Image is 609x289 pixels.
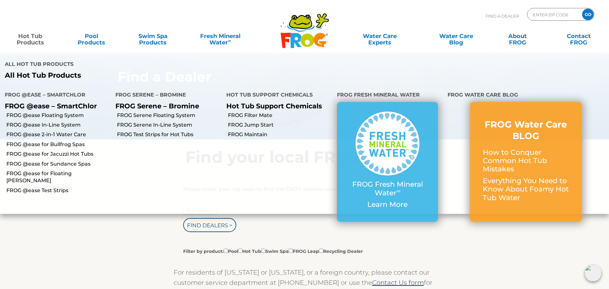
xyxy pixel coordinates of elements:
[224,249,228,253] input: Filter by product:PoolHot TubSwim SpaFROG LeapRecycling Dealer
[238,249,242,253] input: Filter by product:PoolHot TubSwim SpaFROG LeapRecycling Dealer
[585,265,601,281] img: openIcon
[337,89,438,102] h4: FROG Fresh Mineral Water
[228,131,332,138] a: FROG Maintain
[183,247,363,254] label: Filter by product: Pool Hot Tub Swim Spa FROG Leap Recycling Dealer
[226,89,327,102] h4: Hot Tub Support Chemicals
[117,112,221,119] a: FROG Serene Floating System
[6,121,111,129] a: FROG @ease In-Line System
[448,89,604,102] h4: FROG Water Care Blog
[5,89,106,102] h4: FROG @ease – SmartChlor
[341,30,418,43] a: Water CareExperts
[582,9,594,20] input: GO
[129,30,177,43] a: Swim SpaProducts
[226,102,327,110] p: Hot Tub Support Chemicals
[483,119,569,142] h3: FROG Water Care BLOG
[117,121,221,129] a: FROG Serene In-Line System
[372,279,424,286] a: Contact Us form
[115,102,216,110] p: FROG Serene – Bromine
[6,170,111,184] a: FROG @ease for Floating [PERSON_NAME]
[289,249,293,253] input: Filter by product:PoolHot TubSwim SpaFROG LeapRecycling Dealer
[5,102,106,110] p: FROG @ease – SmartChlor
[6,30,54,43] a: Hot TubProducts
[350,112,425,212] a: FROG Fresh Mineral Water∞ Learn More
[486,8,519,24] p: Find A Dealer
[228,38,231,43] sup: ∞
[396,188,400,194] sup: ∞
[190,30,250,43] a: Fresh MineralWater∞
[6,160,111,168] a: FROG @ease for Sundance Spas
[432,30,480,43] a: Water CareBlog
[228,112,332,119] a: FROG Filter Mate
[532,10,575,19] input: Zip Code Form
[483,177,569,202] p: Everything You Need to Know About Foamy Hot Tub Water
[350,200,425,209] p: Learn More
[6,131,111,138] a: FROG @ease 2-in-1 Water Care
[68,30,115,43] a: PoolProducts
[350,180,425,197] p: FROG Fresh Mineral Water
[483,119,569,205] a: FROG Water Care BLOG How to Conquer Common Hot Tub Mistakes Everything You Need to Know About Foa...
[261,249,265,253] input: Filter by product:PoolHot TubSwim SpaFROG LeapRecycling Dealer
[5,59,300,71] h4: All Hot Tub Products
[228,121,332,129] a: FROG Jump Start
[494,30,541,43] a: AboutFROG
[117,131,221,138] a: FROG Test Strips for Hot Tubs
[555,30,603,43] a: ContactFROG
[115,89,216,102] h4: FROG Serene – Bromine
[6,112,111,119] a: FROG @ease Floating System
[319,249,323,253] input: Filter by product:PoolHot TubSwim SpaFROG LeapRecycling Dealer
[6,151,111,158] a: FROG @ease for Jacuzzi Hot Tubs
[6,187,111,194] a: FROG @ease Test Strips
[183,218,236,232] input: Find Dealers >
[6,141,111,148] a: FROG @ease for Bullfrog Spas
[483,148,569,174] p: How to Conquer Common Hot Tub Mistakes
[5,71,300,80] a: All Hot Tub Products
